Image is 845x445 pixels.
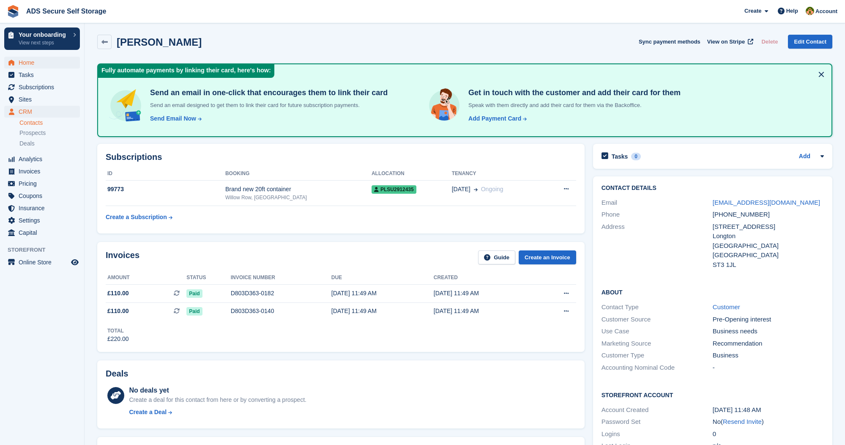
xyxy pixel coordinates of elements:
a: menu [4,165,80,177]
div: No [713,417,824,427]
th: Allocation [372,167,452,181]
a: Resend Invite [723,418,762,425]
span: View on Stripe [707,38,745,46]
a: Preview store [70,257,80,267]
button: Delete [758,35,781,49]
span: Invoices [19,165,69,177]
a: menu [4,57,80,69]
span: £110.00 [107,307,129,316]
div: Send Email Now [150,114,196,123]
div: [STREET_ADDRESS] [713,222,824,232]
a: menu [4,190,80,202]
th: Tenancy [452,167,544,181]
div: Accounting Nominal Code [602,363,713,373]
div: Recommendation [713,339,824,349]
a: menu [4,178,80,190]
a: Edit Contact [788,35,832,49]
div: [GEOGRAPHIC_DATA] [713,241,824,251]
a: menu [4,93,80,105]
div: - [713,363,824,373]
button: Sync payment methods [639,35,700,49]
div: [PHONE_NUMBER] [713,210,824,220]
a: menu [4,202,80,214]
span: Online Store [19,256,69,268]
span: Paid [186,289,202,298]
div: Willow Row, [GEOGRAPHIC_DATA] [225,194,372,201]
div: [DATE] 11:49 AM [331,307,434,316]
span: [DATE] [452,185,470,194]
div: Create a Subscription [106,213,167,222]
div: Use Case [602,327,713,336]
div: 0 [713,429,824,439]
th: Status [186,271,230,285]
a: Create a Subscription [106,209,172,225]
div: 99773 [106,185,225,194]
div: Contact Type [602,302,713,312]
span: Home [19,57,69,69]
div: Email [602,198,713,208]
div: [DATE] 11:49 AM [434,307,536,316]
span: Account [815,7,837,16]
img: Andrew Sargent [806,7,814,15]
h2: Deals [106,369,128,379]
div: Password Set [602,417,713,427]
div: D803D363-0182 [231,289,331,298]
a: Customer [713,303,740,310]
th: ID [106,167,225,181]
h4: Get in touch with the customer and add their card for them [465,88,681,98]
div: Phone [602,210,713,220]
div: £220.00 [107,335,129,343]
th: Due [331,271,434,285]
a: menu [4,214,80,226]
span: Prospects [19,129,46,137]
a: Add [799,152,810,162]
div: 0 [631,153,641,160]
a: Create a Deal [129,408,306,417]
h2: About [602,288,824,296]
a: menu [4,227,80,239]
h2: Tasks [612,153,628,160]
img: send-email-b5881ef4c8f827a638e46e229e590028c7e36e3a6c99d2365469aff88783de13.svg [108,88,143,123]
div: [GEOGRAPHIC_DATA] [713,250,824,260]
div: [DATE] 11:48 AM [713,405,824,415]
div: Pre-Opening interest [713,315,824,324]
div: Logins [602,429,713,439]
span: Insurance [19,202,69,214]
span: Create [744,7,761,15]
p: View next steps [19,39,69,47]
div: Marketing Source [602,339,713,349]
div: Create a deal for this contact from here or by converting a prospect. [129,396,306,404]
div: Address [602,222,713,270]
div: Fully automate payments by linking their card, here's how: [98,64,274,78]
div: Total [107,327,129,335]
p: Your onboarding [19,32,69,38]
div: Customer Type [602,351,713,360]
h4: Send an email in one-click that encourages them to link their card [147,88,388,98]
p: Send an email designed to get them to link their card for future subscription payments. [147,101,388,110]
span: CRM [19,106,69,118]
span: Paid [186,307,202,316]
h2: Contact Details [602,185,824,192]
th: Created [434,271,536,285]
span: Settings [19,214,69,226]
div: Create a Deal [129,408,167,417]
a: menu [4,256,80,268]
h2: Subscriptions [106,152,576,162]
span: Analytics [19,153,69,165]
div: Brand new 20ft container [225,185,372,194]
a: [EMAIL_ADDRESS][DOMAIN_NAME] [713,199,820,206]
div: Business [713,351,824,360]
span: Coupons [19,190,69,202]
span: Pricing [19,178,69,190]
a: Guide [478,250,515,264]
span: Deals [19,140,35,148]
th: Invoice number [231,271,331,285]
p: Speak with them directly and add their card for them via the Backoffice. [465,101,681,110]
span: Help [786,7,798,15]
a: Your onboarding View next steps [4,27,80,50]
a: menu [4,153,80,165]
span: Capital [19,227,69,239]
span: Tasks [19,69,69,81]
span: Storefront [8,246,84,254]
h2: Invoices [106,250,139,264]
